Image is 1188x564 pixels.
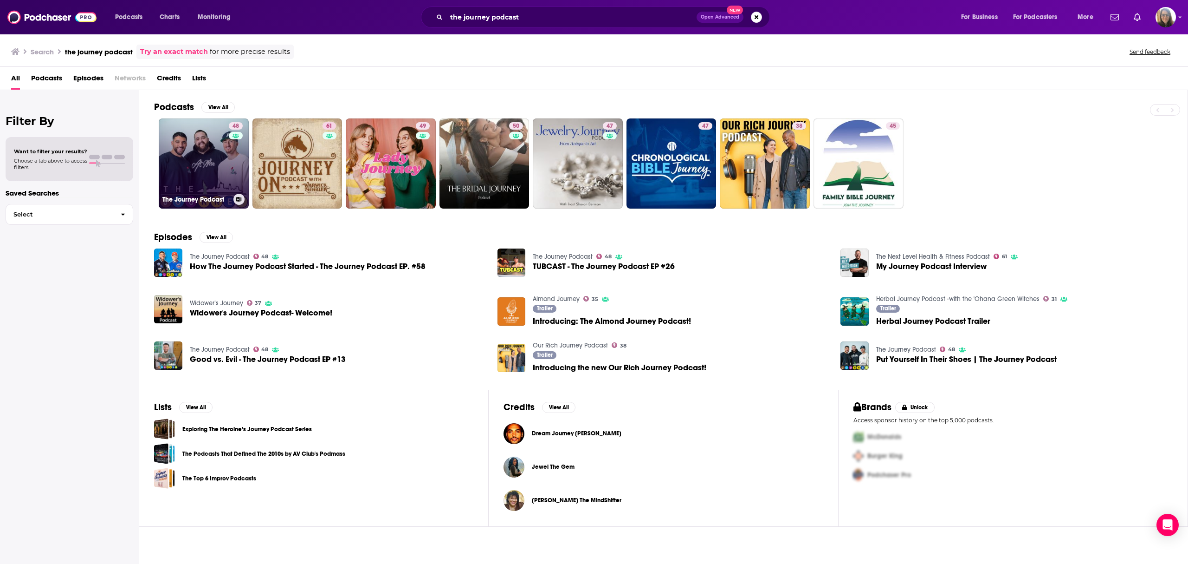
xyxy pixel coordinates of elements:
a: TUBCAST - The Journey Podcast EP #26 [533,262,675,270]
a: 45 [886,122,900,130]
img: Third Pro Logo [850,466,867,485]
a: 61 [994,254,1007,259]
span: Put Yourself In Their Shoes | The Journey Podcast [876,355,1057,363]
button: View All [542,402,575,413]
button: open menu [1071,10,1105,25]
span: Want to filter your results? [14,148,87,155]
h2: Credits [504,401,535,413]
span: McDonalds [867,433,901,441]
span: Trailer [537,352,553,358]
img: Jewel The Gem [504,457,524,478]
span: Lists [192,71,206,90]
a: Episodes [73,71,103,90]
span: 48 [948,348,955,352]
span: 48 [261,348,268,352]
button: open menu [191,10,243,25]
a: How The Journey Podcast Started - The Journey Podcast EP. #58 [190,262,426,270]
div: Open Intercom Messenger [1156,514,1179,536]
span: Good vs. Evil - The Journey Podcast EP #13 [190,355,346,363]
a: Try an exact match [140,46,208,57]
a: Show notifications dropdown [1107,9,1123,25]
a: 31 [1043,296,1057,302]
a: The Next Level Health & Fitness Podcast [876,253,990,261]
span: Logged in as akolesnik [1156,7,1176,27]
span: Dream Journey [PERSON_NAME] [532,430,621,437]
span: 61 [326,122,332,131]
h2: Filter By [6,114,133,128]
span: 48 [605,255,612,259]
span: Trailer [880,306,896,311]
a: 48 [253,254,269,259]
button: Show profile menu [1156,7,1176,27]
a: The Top 6 Improv Podcasts [154,468,175,489]
a: Podchaser - Follow, Share and Rate Podcasts [7,8,97,26]
a: 48 [596,254,612,259]
button: Select [6,204,133,225]
a: 49 [416,122,430,130]
a: 49 [346,118,436,209]
span: Monitoring [198,11,231,24]
img: How The Journey Podcast Started - The Journey Podcast EP. #58 [154,249,182,277]
a: Podcasts [31,71,62,90]
a: Almond Journey [533,295,580,303]
img: Fatima Bey The MindShifter [504,490,524,511]
span: Introducing the new Our Rich Journey Podcast! [533,364,706,372]
button: open menu [955,10,1009,25]
button: open menu [1007,10,1071,25]
img: Good vs. Evil - The Journey Podcast EP #13 [154,341,182,370]
a: Herbal Journey Podcast Trailer [876,317,990,325]
a: The Podcasts That Defined The 2010s by AV Club's Podmass [154,443,175,464]
a: 61 [252,118,342,209]
a: 38 [792,122,806,130]
button: View All [179,402,213,413]
a: The Journey Podcast [190,346,250,354]
a: 38 [720,118,810,209]
h3: the journey podcast [65,47,133,56]
a: EpisodesView All [154,231,233,243]
a: PodcastsView All [154,101,235,113]
a: 61 [323,122,336,130]
a: 47 [626,118,717,209]
span: Select [6,211,113,217]
span: 45 [890,122,896,131]
span: Exploring The Heroine’s Journey Podcast Series [154,419,175,439]
a: 50 [439,118,529,209]
a: The Journey Podcast [533,253,593,261]
button: Dream Journey JonesDream Journey Jones [504,419,823,448]
button: View All [201,102,235,113]
a: 47 [533,118,623,209]
a: 47 [603,122,617,130]
p: Saved Searches [6,189,133,197]
span: 49 [420,122,426,131]
a: 48The Journey Podcast [159,118,249,209]
a: Fatima Bey The MindShifter [532,497,621,504]
a: Jewel The Gem [532,463,575,471]
a: Charts [154,10,185,25]
h2: Episodes [154,231,192,243]
button: Send feedback [1127,48,1173,56]
button: Unlock [895,402,935,413]
a: Credits [157,71,181,90]
a: 48 [940,347,955,352]
a: All [11,71,20,90]
img: Widower's Journey Podcast- Welcome! [154,295,182,323]
span: 47 [607,122,613,131]
a: Widower’s Journey [190,299,243,307]
span: Open Advanced [701,15,739,20]
span: For Business [961,11,998,24]
span: Burger King [867,452,903,460]
a: Show notifications dropdown [1130,9,1144,25]
input: Search podcasts, credits, & more... [446,10,697,25]
a: Exploring The Heroine’s Journey Podcast Series [182,424,312,434]
span: 48 [261,255,268,259]
a: The Podcasts That Defined The 2010s by AV Club's Podmass [182,449,345,459]
span: Choose a tab above to access filters. [14,157,87,171]
a: The Journey Podcast [876,346,936,354]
